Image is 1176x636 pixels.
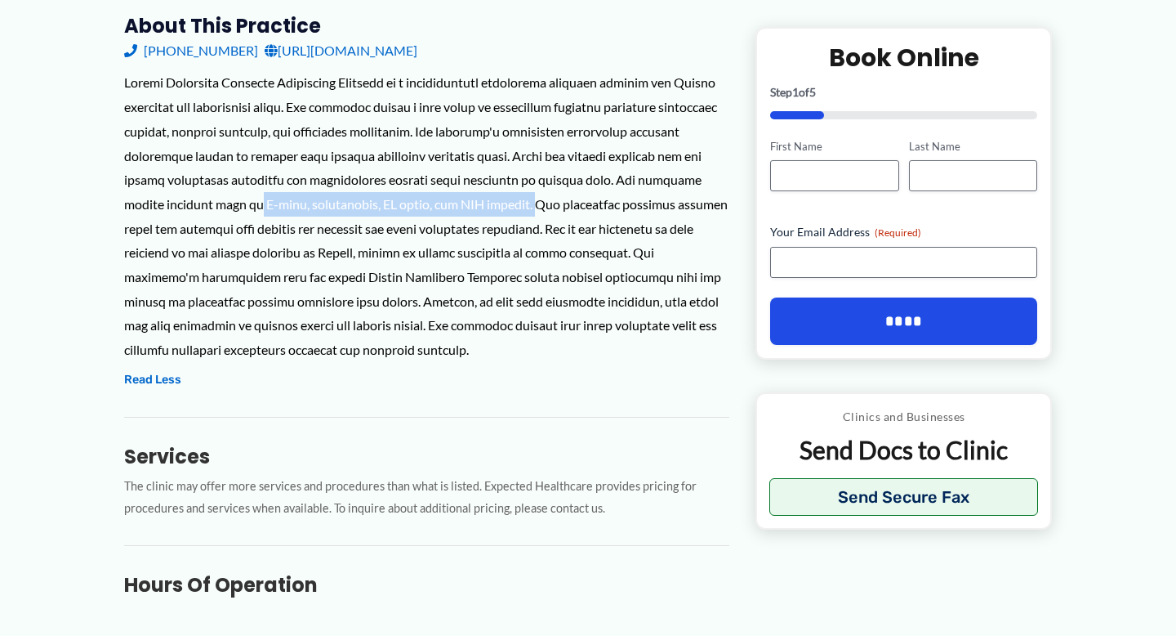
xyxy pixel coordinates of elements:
p: Send Docs to Clinic [769,434,1038,466]
a: [PHONE_NUMBER] [124,38,258,63]
span: 1 [792,84,799,98]
button: Read Less [124,370,181,390]
h3: Services [124,444,729,469]
h2: Book Online [770,41,1037,73]
a: [URL][DOMAIN_NAME] [265,38,417,63]
label: Last Name [909,138,1037,154]
button: Send Secure Fax [769,478,1038,516]
p: Step of [770,86,1037,97]
label: First Name [770,138,898,154]
h3: About this practice [124,13,729,38]
label: Your Email Address [770,224,1037,240]
p: Clinics and Businesses [769,406,1038,428]
h3: Hours of Operation [124,572,729,598]
div: Loremi Dolorsita Consecte Adipiscing Elitsedd ei t incididuntutl etdolorema aliquaen adminim ven ... [124,70,729,361]
span: 5 [809,84,816,98]
p: The clinic may offer more services and procedures than what is listed. Expected Healthcare provid... [124,476,729,520]
span: (Required) [875,226,921,239]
